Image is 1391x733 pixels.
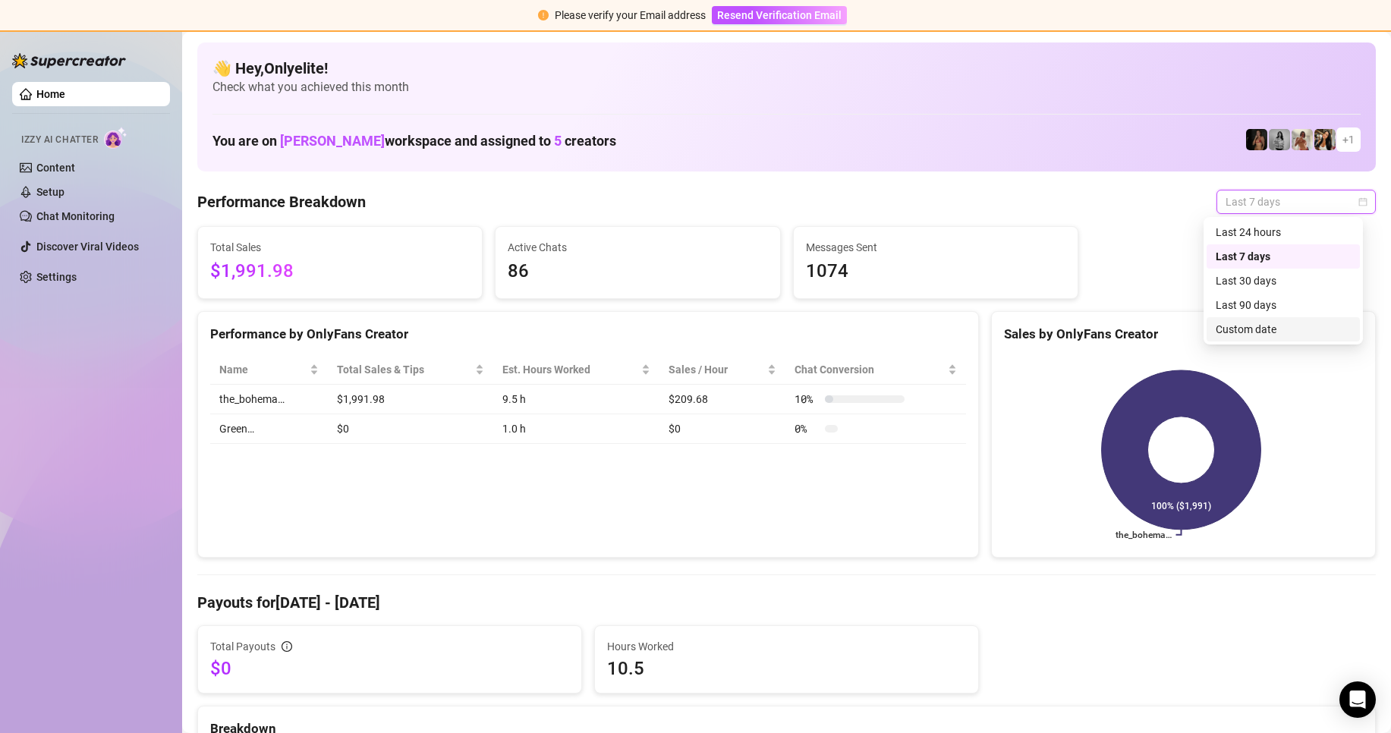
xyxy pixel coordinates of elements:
[712,6,847,24] button: Resend Verification Email
[36,241,139,253] a: Discover Viral Videos
[508,239,767,256] span: Active Chats
[21,133,98,147] span: Izzy AI Chatter
[1292,129,1313,150] img: Green
[212,79,1361,96] span: Check what you achieved this month
[210,324,966,344] div: Performance by OnlyFans Creator
[36,88,65,100] a: Home
[1226,190,1367,213] span: Last 7 days
[795,361,945,378] span: Chat Conversion
[555,7,706,24] div: Please verify your Email address
[538,10,549,20] span: exclamation-circle
[328,355,493,385] th: Total Sales & Tips
[212,133,616,149] h1: You are on workspace and assigned to creators
[210,656,569,681] span: $0
[659,385,785,414] td: $209.68
[1246,129,1267,150] img: the_bohema
[1269,129,1290,150] img: A
[669,361,764,378] span: Sales / Hour
[1207,317,1360,341] div: Custom date
[282,641,292,652] span: info-circle
[210,239,470,256] span: Total Sales
[493,414,659,444] td: 1.0 h
[659,414,785,444] td: $0
[36,210,115,222] a: Chat Monitoring
[328,414,493,444] td: $0
[795,420,819,437] span: 0 %
[36,162,75,174] a: Content
[210,414,328,444] td: Green…
[717,9,842,21] span: Resend Verification Email
[493,385,659,414] td: 9.5 h
[1342,131,1355,148] span: + 1
[210,385,328,414] td: the_bohema…
[337,361,472,378] span: Total Sales & Tips
[36,186,65,198] a: Setup
[1216,272,1351,289] div: Last 30 days
[210,638,275,655] span: Total Payouts
[806,257,1065,286] span: 1074
[197,191,366,212] h4: Performance Breakdown
[508,257,767,286] span: 86
[210,257,470,286] span: $1,991.98
[1216,248,1351,265] div: Last 7 days
[1216,224,1351,241] div: Last 24 hours
[785,355,966,385] th: Chat Conversion
[607,656,966,681] span: 10.5
[554,133,562,149] span: 5
[1116,530,1172,540] text: the_bohema…
[197,592,1376,613] h4: Payouts for [DATE] - [DATE]
[1207,220,1360,244] div: Last 24 hours
[1207,293,1360,317] div: Last 90 days
[1216,297,1351,313] div: Last 90 days
[1314,129,1336,150] img: AdelDahan
[806,239,1065,256] span: Messages Sent
[212,58,1361,79] h4: 👋 Hey, Onlyelite !
[280,133,385,149] span: [PERSON_NAME]
[1004,324,1363,344] div: Sales by OnlyFans Creator
[607,638,966,655] span: Hours Worked
[1207,269,1360,293] div: Last 30 days
[12,53,126,68] img: logo-BBDzfeDw.svg
[1339,681,1376,718] div: Open Intercom Messenger
[795,391,819,407] span: 10 %
[659,355,785,385] th: Sales / Hour
[1207,244,1360,269] div: Last 7 days
[104,127,127,149] img: AI Chatter
[328,385,493,414] td: $1,991.98
[219,361,307,378] span: Name
[502,361,638,378] div: Est. Hours Worked
[1216,321,1351,338] div: Custom date
[210,355,328,385] th: Name
[36,271,77,283] a: Settings
[1358,197,1367,206] span: calendar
